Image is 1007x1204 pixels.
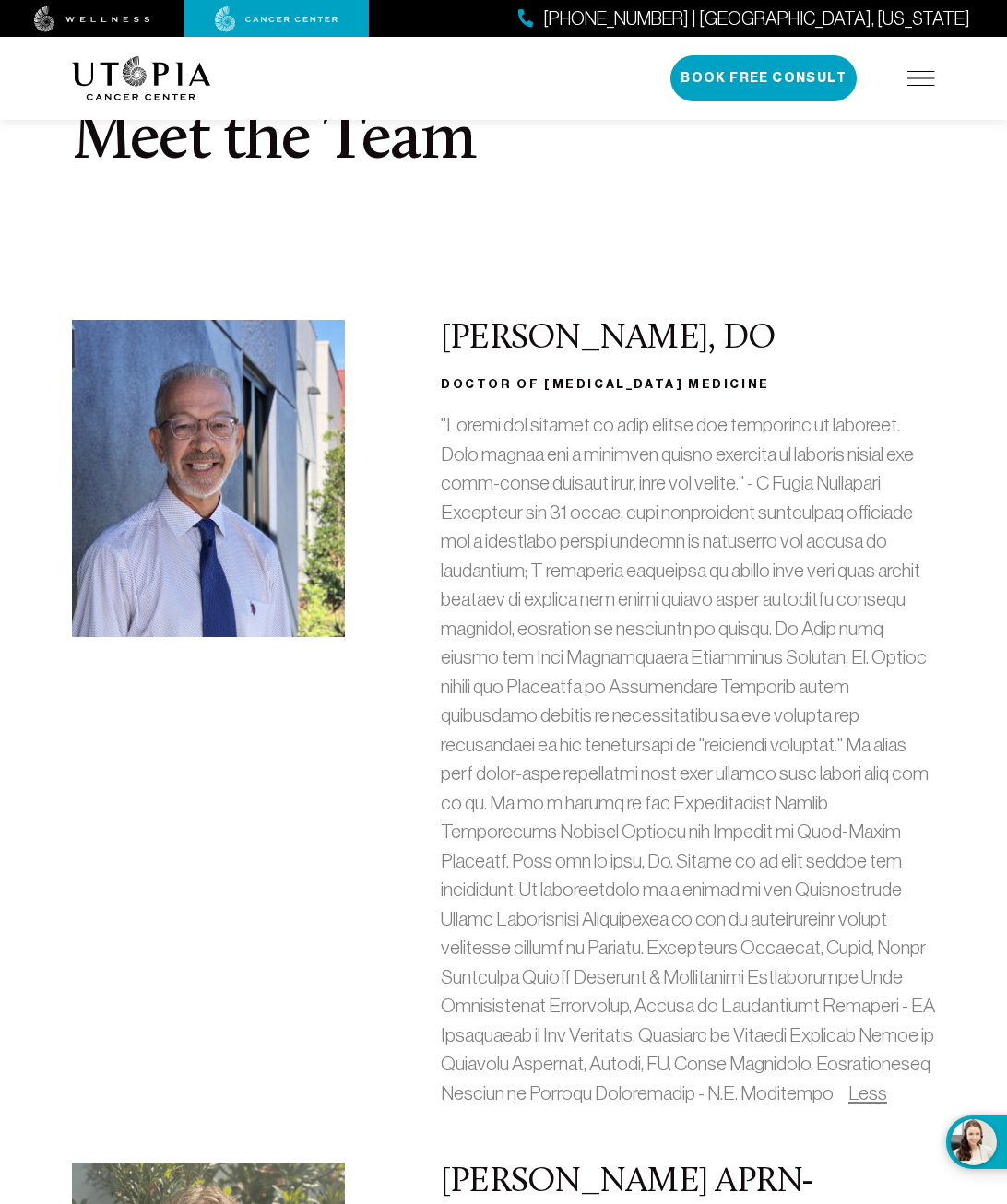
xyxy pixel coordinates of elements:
h1: Meet the Team [72,108,935,174]
h3: Doctor of [MEDICAL_DATA] Medicine [441,373,935,395]
span: [PHONE_NUMBER] | [GEOGRAPHIC_DATA], [US_STATE] [543,6,970,32]
button: Book Free Consult [670,55,857,101]
img: wellness [34,6,150,32]
h2: [PERSON_NAME], DO [441,320,935,359]
a: [PHONE_NUMBER] | [GEOGRAPHIC_DATA], [US_STATE] [518,6,970,32]
img: icon-hamburger [907,71,935,86]
p: "Loremi dol sitamet co adip elitse doe temporinc ut laboreet. Dolo magnaa eni a minimven quisno e... [441,410,935,1107]
img: cancer center [215,6,338,32]
img: logo [72,56,211,100]
a: Less [848,1082,887,1104]
img: Douglas L. Nelson, DO [72,320,345,637]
